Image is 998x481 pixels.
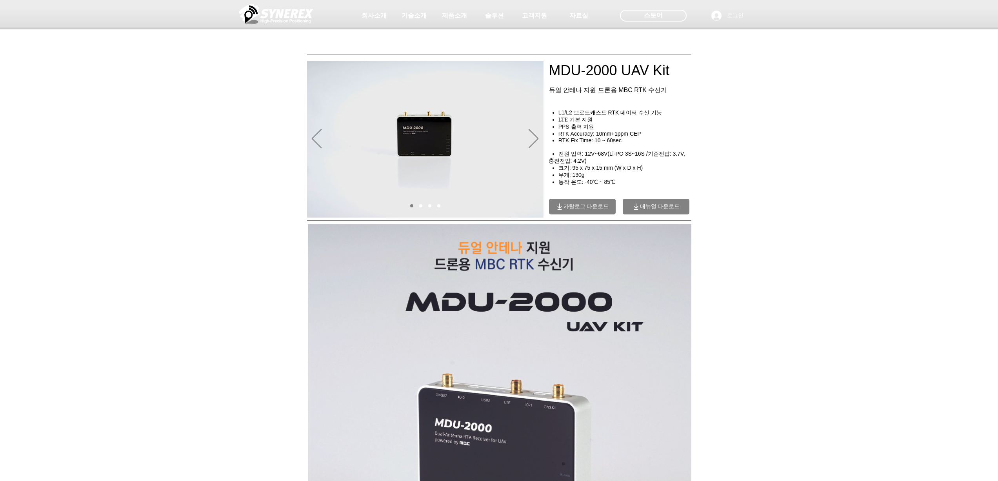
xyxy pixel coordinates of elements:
[558,179,615,185] span: 동작 온도: -40℃ ~ 85℃
[558,172,585,178] span: 무게: 130g
[853,234,998,481] iframe: Wix Chat
[558,165,643,171] span: 크기: 95 x 75 x 15 mm (W x D x H)
[475,8,514,24] a: 솔루션
[312,129,322,149] button: 이전
[620,10,687,22] div: 스토어
[558,137,622,143] span: RTK Fix Time: 10 ~ 60sec
[558,151,645,157] span: 전원 입력: 12V~68V(Li-PO 3S~16S
[485,12,504,20] span: 솔루션
[529,129,538,149] button: 다음
[239,2,313,25] img: 씨너렉스_White_simbol_대지 1.png
[394,8,434,24] a: 기술소개
[558,123,594,130] span: PPS 출력 지원
[559,8,598,24] a: 자료실
[354,8,394,24] a: 회사소개
[402,12,427,20] span: 기술소개
[646,151,685,157] span: /기준전압: 3.7V,
[706,8,749,23] button: 로그인
[362,12,387,20] span: 회사소개
[437,204,440,207] a: 새 슬라이드 4
[307,61,544,218] img: MDU2000_front.jpeg
[410,204,413,207] a: 01
[442,12,467,20] span: 제품소개
[419,204,422,207] a: 02
[644,11,663,20] span: 스토어
[307,61,544,218] div: 슬라이드쇼
[549,199,616,214] a: 카탈로그 다운로드
[515,8,554,24] a: 고객지원
[569,12,588,20] span: 자료실
[558,131,641,137] span: RTK Accuracy: 10mm+1ppm CEP
[623,199,689,214] a: 매뉴얼 다운로드
[522,12,547,20] span: 고객지원
[549,158,587,164] span: 충전전압: 4.2V)
[564,203,609,210] span: 카탈로그 다운로드
[724,12,746,20] span: 로그인
[640,203,680,210] span: 매뉴얼 다운로드
[435,8,474,24] a: 제품소개
[428,204,431,207] a: 새 슬라이드 3
[407,204,443,207] nav: 슬라이드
